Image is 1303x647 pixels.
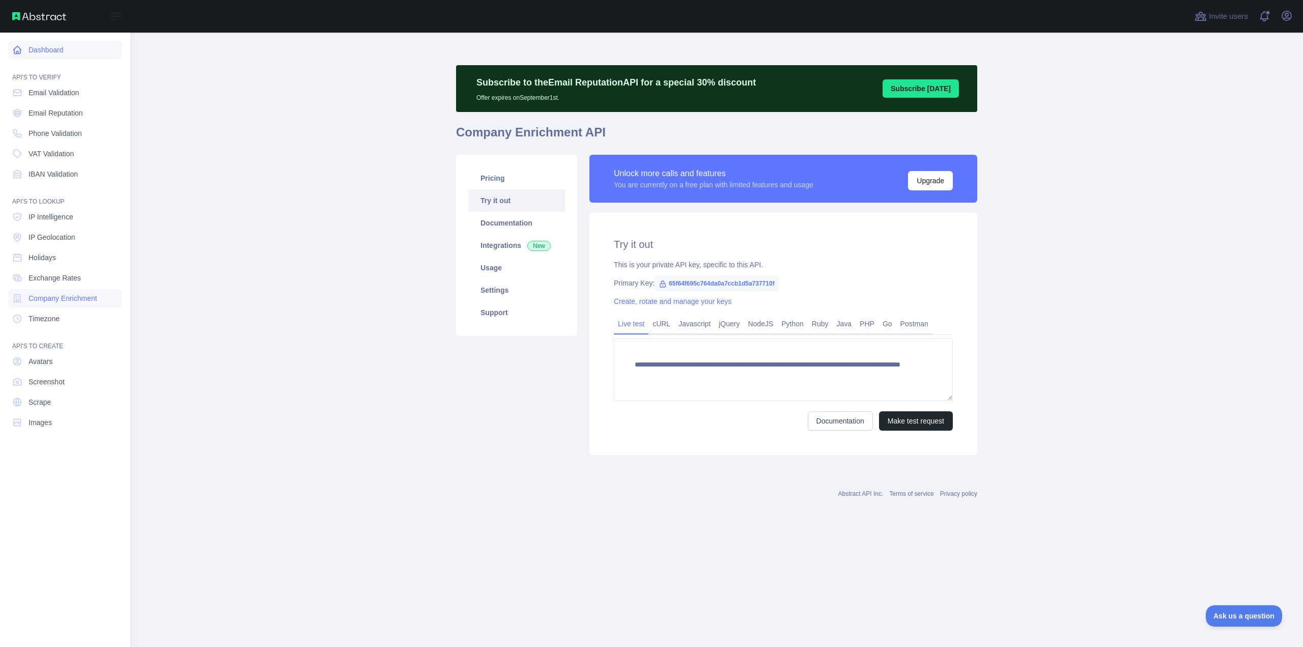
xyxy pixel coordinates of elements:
a: Try it out [468,189,565,212]
a: Pricing [468,167,565,189]
a: Documentation [468,212,565,234]
a: Privacy policy [940,490,977,497]
span: IP Geolocation [29,232,75,242]
span: VAT Validation [29,149,74,159]
span: Images [29,417,52,428]
div: API'S TO LOOKUP [8,185,122,206]
h2: Try it out [614,237,953,251]
span: Company Enrichment [29,293,97,303]
div: Primary Key: [614,278,953,288]
a: cURL [648,316,674,332]
div: API'S TO VERIFY [8,61,122,81]
a: jQuery [715,316,744,332]
a: Exchange Rates [8,269,122,287]
span: Email Reputation [29,108,83,118]
span: Invite users [1209,11,1248,22]
p: Subscribe to the Email Reputation API for a special 30 % discount [476,75,756,90]
button: Upgrade [908,171,953,190]
a: Java [833,316,856,332]
a: Abstract API Inc. [838,490,884,497]
div: You are currently on a free plan with limited features and usage [614,180,813,190]
a: Live test [614,316,648,332]
p: Offer expires on September 1st. [476,90,756,102]
span: Phone Validation [29,128,82,138]
span: Avatars [29,356,52,367]
a: Timezone [8,310,122,328]
a: Javascript [674,316,715,332]
span: Scrape [29,397,51,407]
h1: Company Enrichment API [456,124,977,149]
span: Exchange Rates [29,273,81,283]
span: Timezone [29,314,60,324]
a: Usage [468,257,565,279]
button: Invite users [1193,8,1250,24]
a: Python [777,316,808,332]
a: IBAN Validation [8,165,122,183]
button: Make test request [879,411,953,431]
a: Terms of service [889,490,933,497]
a: Go [879,316,896,332]
a: Settings [468,279,565,301]
span: New [527,241,551,251]
div: Unlock more calls and features [614,167,813,180]
a: Avatars [8,352,122,371]
span: Holidays [29,252,56,263]
a: Email Reputation [8,104,122,122]
a: Dashboard [8,41,122,59]
a: Images [8,413,122,432]
a: Email Validation [8,83,122,102]
button: Subscribe [DATE] [883,79,959,98]
a: Support [468,301,565,324]
a: Documentation [808,411,873,431]
a: IP Geolocation [8,228,122,246]
a: Integrations New [468,234,565,257]
a: Screenshot [8,373,122,391]
div: This is your private API key, specific to this API. [614,260,953,270]
span: IBAN Validation [29,169,78,179]
a: Postman [896,316,932,332]
a: VAT Validation [8,145,122,163]
a: Create, rotate and manage your keys [614,297,731,305]
span: IP Intelligence [29,212,73,222]
iframe: Toggle Customer Support [1206,605,1283,627]
a: NodeJS [744,316,777,332]
a: Holidays [8,248,122,267]
a: Company Enrichment [8,289,122,307]
a: Ruby [808,316,833,332]
a: IP Intelligence [8,208,122,226]
a: Phone Validation [8,124,122,143]
a: PHP [856,316,879,332]
a: Scrape [8,393,122,411]
span: Email Validation [29,88,79,98]
span: 65f64f695c764da0a7ccb1d5a737710f [655,276,779,291]
img: Abstract API [12,12,66,20]
div: API'S TO CREATE [8,330,122,350]
span: Screenshot [29,377,65,387]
